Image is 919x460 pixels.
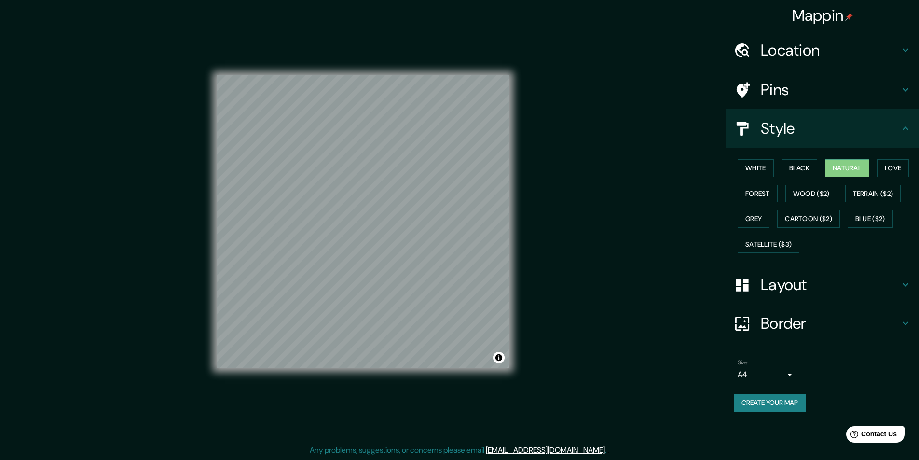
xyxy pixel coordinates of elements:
button: Natural [825,159,869,177]
h4: Location [761,41,900,60]
h4: Style [761,119,900,138]
div: A4 [738,367,796,382]
h4: Layout [761,275,900,294]
div: . [608,445,610,456]
button: Toggle attribution [493,352,505,363]
iframe: Help widget launcher [833,422,908,449]
div: . [606,445,608,456]
button: Forest [738,185,778,203]
div: Border [726,304,919,343]
button: Love [877,159,909,177]
button: Satellite ($3) [738,236,799,253]
canvas: Map [217,75,509,368]
button: Grey [738,210,769,228]
label: Size [738,359,748,367]
h4: Border [761,314,900,333]
h4: Pins [761,80,900,99]
button: Black [782,159,818,177]
button: Terrain ($2) [845,185,901,203]
img: pin-icon.png [845,13,853,21]
button: Blue ($2) [848,210,893,228]
h4: Mappin [792,6,853,25]
div: Layout [726,265,919,304]
button: Wood ($2) [785,185,837,203]
div: Pins [726,70,919,109]
a: [EMAIL_ADDRESS][DOMAIN_NAME] [486,445,605,455]
button: Cartoon ($2) [777,210,840,228]
button: Create your map [734,394,806,412]
p: Any problems, suggestions, or concerns please email . [310,445,606,456]
button: White [738,159,774,177]
div: Location [726,31,919,70]
div: Style [726,109,919,148]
